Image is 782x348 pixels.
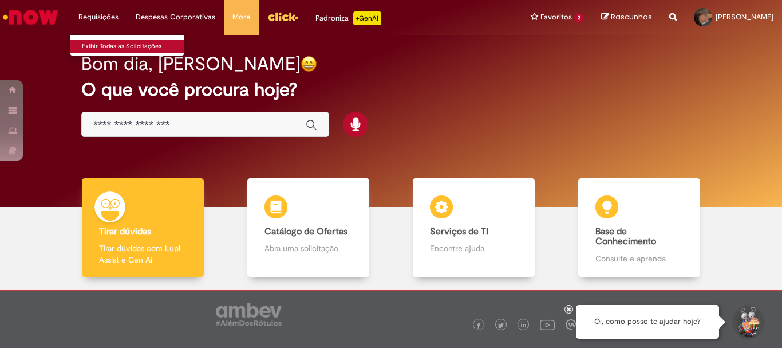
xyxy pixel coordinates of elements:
[574,13,584,23] span: 3
[353,11,381,25] p: +GenAi
[730,305,765,339] button: Iniciar Conversa de Suporte
[716,12,773,22] span: [PERSON_NAME]
[99,226,151,237] b: Tirar dúvidas
[391,178,556,277] a: Serviços de TI Encontre ajuda
[595,253,682,264] p: Consulte e aprenda
[60,178,226,277] a: Tirar dúvidas Tirar dúvidas com Lupi Assist e Gen Ai
[267,8,298,25] img: click_logo_yellow_360x200.png
[1,6,60,29] img: ServiceNow
[216,303,282,326] img: logo_footer_ambev_rotulo_gray.png
[81,80,701,100] h2: O que você procura hoje?
[498,323,504,329] img: logo_footer_twitter.png
[601,12,652,23] a: Rascunhos
[611,11,652,22] span: Rascunhos
[566,319,576,330] img: logo_footer_workplace.png
[264,243,351,254] p: Abra uma solicitação
[99,243,186,265] p: Tirar dúvidas com Lupi Assist e Gen Ai
[430,226,488,237] b: Serviços de TI
[301,56,317,72] img: happy-face.png
[78,11,119,23] span: Requisições
[315,11,381,25] div: Padroniza
[226,178,391,277] a: Catálogo de Ofertas Abra uma solicitação
[70,34,184,56] ul: Requisições
[521,322,527,329] img: logo_footer_linkedin.png
[576,305,719,339] div: Oi, como posso te ajudar hoje?
[264,226,347,237] b: Catálogo de Ofertas
[540,11,572,23] span: Favoritos
[70,40,196,53] a: Exibir Todas as Solicitações
[476,323,481,329] img: logo_footer_facebook.png
[136,11,215,23] span: Despesas Corporativas
[232,11,250,23] span: More
[81,54,301,74] h2: Bom dia, [PERSON_NAME]
[595,226,656,248] b: Base de Conhecimento
[556,178,722,277] a: Base de Conhecimento Consulte e aprenda
[540,317,555,332] img: logo_footer_youtube.png
[430,243,517,254] p: Encontre ajuda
